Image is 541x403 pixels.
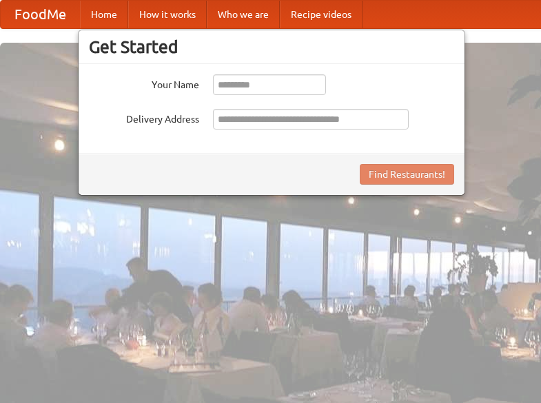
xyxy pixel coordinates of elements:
[89,37,454,57] h3: Get Started
[89,74,199,92] label: Your Name
[89,109,199,126] label: Delivery Address
[207,1,280,28] a: Who we are
[280,1,363,28] a: Recipe videos
[1,1,80,28] a: FoodMe
[80,1,128,28] a: Home
[128,1,207,28] a: How it works
[360,164,454,185] button: Find Restaurants!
